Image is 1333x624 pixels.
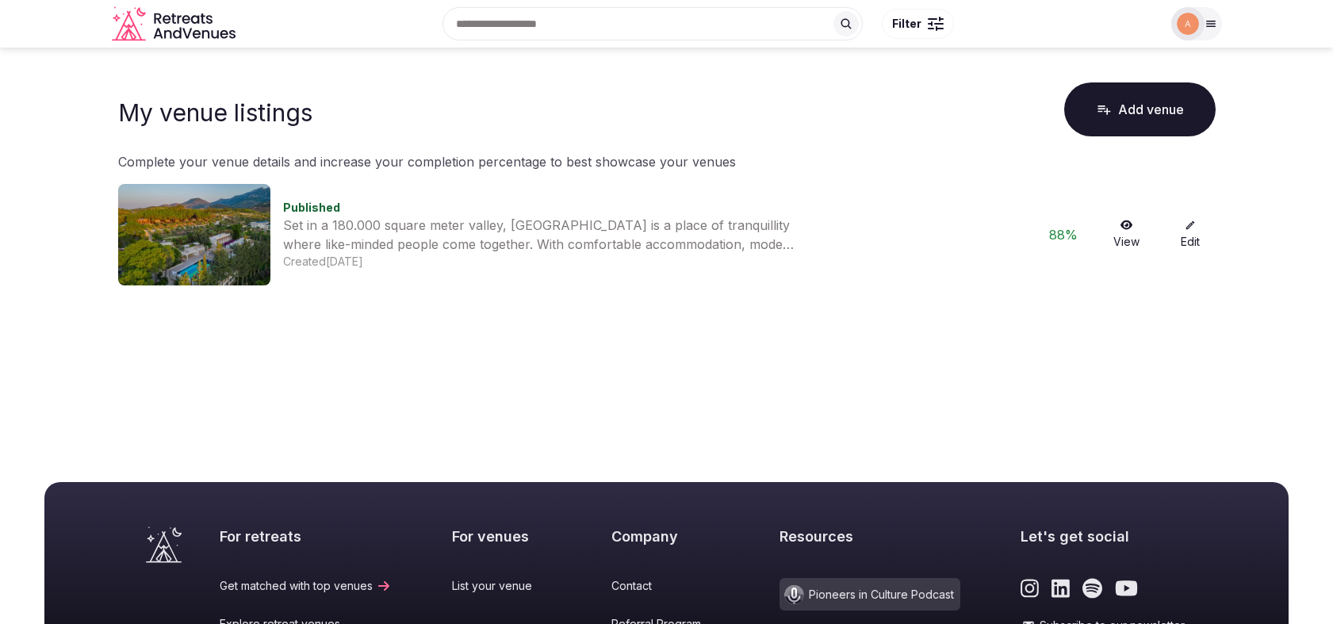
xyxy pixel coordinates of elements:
[283,254,1025,270] div: Created [DATE]
[1082,578,1102,599] a: Link to the retreats and venues Spotify page
[452,526,551,546] h2: For venues
[1115,578,1138,599] a: Link to the retreats and venues Youtube page
[220,578,392,594] a: Get matched with top venues
[779,526,960,546] h2: Resources
[1177,13,1199,35] img: alican.emir
[882,9,954,39] button: Filter
[1051,578,1070,599] a: Link to the retreats and venues LinkedIn page
[118,184,270,285] img: Venue cover photo for null
[1021,578,1039,599] a: Link to the retreats and venues Instagram page
[1064,82,1216,136] button: Add venue
[112,6,239,42] svg: Retreats and Venues company logo
[1021,526,1187,546] h2: Let's get social
[611,578,720,594] a: Contact
[1038,225,1089,244] div: 88 %
[118,98,312,127] h1: My venue listings
[146,526,182,563] a: Visit the homepage
[779,578,960,611] a: Pioneers in Culture Podcast
[452,578,551,594] a: List your venue
[611,526,720,546] h2: Company
[283,201,340,214] span: Published
[220,526,392,546] h2: For retreats
[892,16,921,32] span: Filter
[1101,220,1152,250] a: View
[283,216,799,254] div: Set in a 180.000 square meter valley, [GEOGRAPHIC_DATA] is a place of tranquillity where like-min...
[118,152,1216,171] p: Complete your venue details and increase your completion percentage to best showcase your venues
[112,6,239,42] a: Visit the homepage
[1165,220,1216,250] a: Edit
